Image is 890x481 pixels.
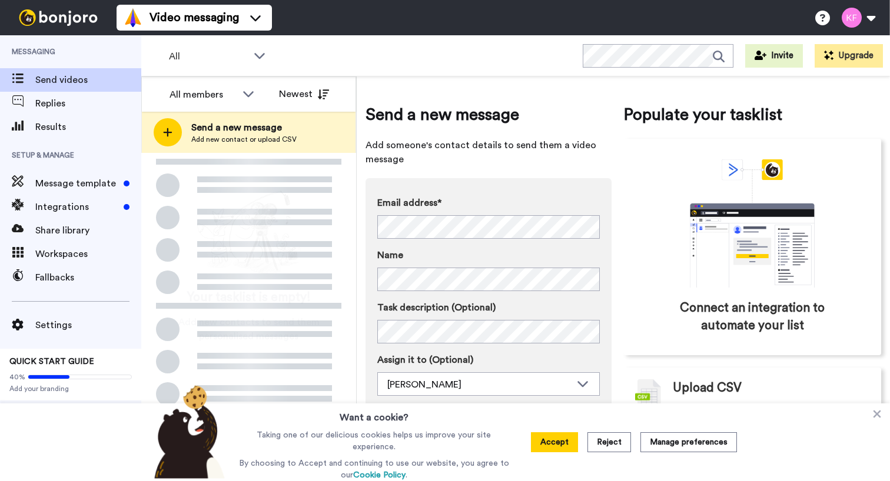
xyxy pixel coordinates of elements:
[377,196,600,210] label: Email address*
[35,176,119,191] span: Message template
[191,121,297,135] span: Send a new message
[353,471,406,479] a: Cookie Policy
[35,120,141,134] span: Results
[35,318,141,332] span: Settings
[640,432,737,452] button: Manage preferences
[35,200,119,214] span: Integrations
[150,9,239,26] span: Video messaging
[815,44,883,68] button: Upgrade
[9,372,25,382] span: 40%
[366,138,612,166] span: Add someone's contact details to send them a video message
[169,49,248,64] span: All
[35,247,141,261] span: Workspaces
[366,103,612,126] span: Send a new message
[587,432,631,452] button: Reject
[9,384,132,393] span: Add your branding
[664,159,841,288] div: animation
[635,379,661,409] img: csv-grey.png
[35,270,141,285] span: Fallbacks
[340,403,409,425] h3: Want a cookie?
[190,186,308,280] img: ready-set-action.png
[673,299,831,335] span: Connect an integration to automate your list
[14,9,102,26] img: bj-logo-header-white.svg
[387,378,571,392] div: [PERSON_NAME]
[144,385,231,479] img: bear-with-cookie.png
[35,223,141,238] span: Share library
[236,457,512,481] p: By choosing to Accept and continuing to use our website, you agree to our .
[9,358,94,366] span: QUICK START GUIDE
[170,88,237,102] div: All members
[35,96,141,111] span: Replies
[191,135,297,144] span: Add new contact or upload CSV
[531,432,578,452] button: Accept
[377,248,403,262] span: Name
[377,300,600,315] label: Task description (Optional)
[377,353,600,367] label: Assign it to (Optional)
[236,429,512,453] p: Taking one of our delicious cookies helps us improve your site experience.
[187,289,311,306] span: Your tasklist is empty!
[35,73,141,87] span: Send videos
[159,315,338,343] span: Add new contacts to send them personalised messages
[673,379,742,397] span: Upload CSV
[124,8,142,27] img: vm-color.svg
[745,44,803,68] button: Invite
[270,82,338,106] button: Newest
[623,103,881,126] span: Populate your tasklist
